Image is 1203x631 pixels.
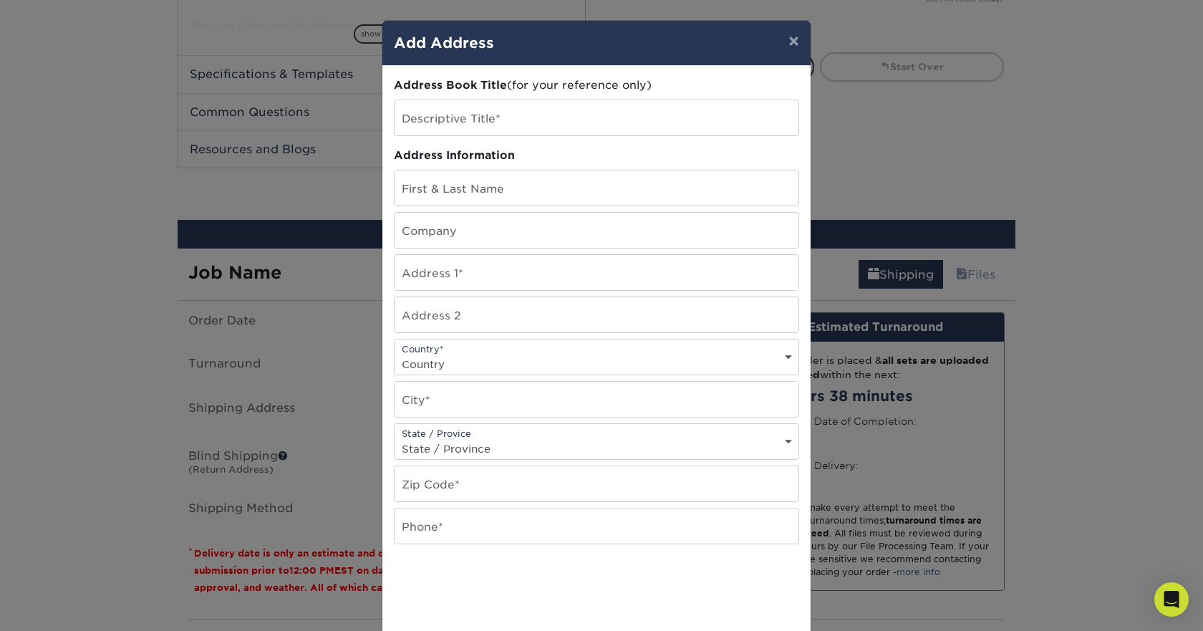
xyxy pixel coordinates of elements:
div: Open Intercom Messenger [1154,582,1189,617]
span: Address Book Title [394,78,507,92]
h4: Add Address [394,32,799,54]
div: Address Information [394,148,799,164]
iframe: reCAPTCHA [394,562,612,617]
div: (for your reference only) [394,77,799,94]
button: × [777,21,810,61]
